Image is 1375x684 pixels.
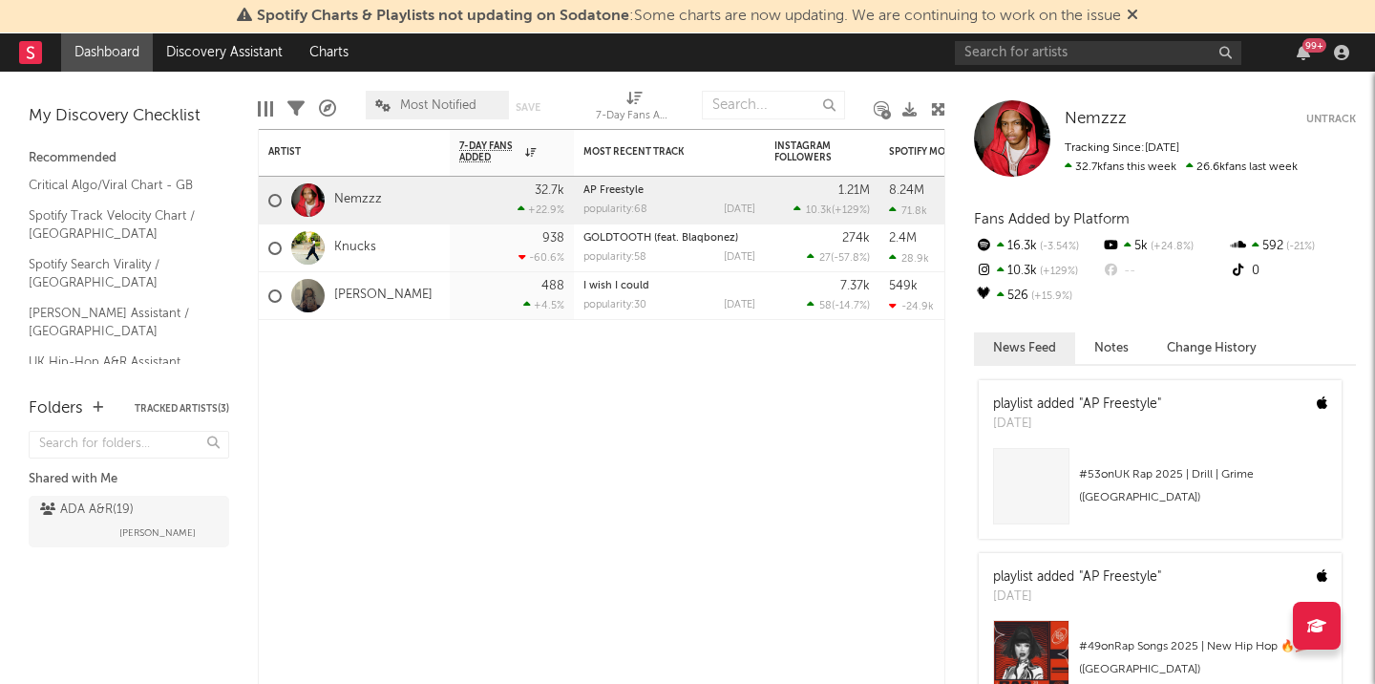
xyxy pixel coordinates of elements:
a: Nemzzz [334,192,382,208]
button: Notes [1075,332,1148,364]
div: Artist [268,146,412,158]
div: [DATE] [724,204,755,215]
span: -57.8 % [834,253,867,264]
div: Filters [287,81,305,137]
span: [PERSON_NAME] [119,522,196,545]
div: ( ) [807,299,870,311]
div: popularity: 68 [583,204,647,215]
a: Discovery Assistant [153,33,296,72]
div: 16.3k [974,234,1101,259]
div: 592 [1229,234,1356,259]
div: Edit Columns [258,81,273,137]
div: [DATE] [993,415,1161,434]
a: UK Hip-Hop A&R Assistant [29,352,210,373]
div: +22.9 % [518,203,564,216]
div: [DATE] [724,252,755,263]
span: 58 [819,301,832,311]
a: Spotify Track Velocity Chart / [GEOGRAPHIC_DATA] [29,205,210,245]
a: Knucks [334,240,376,256]
button: Save [516,102,540,113]
div: 32.7k [535,184,564,197]
div: Folders [29,397,83,420]
span: +129 % [835,205,867,216]
div: Recommended [29,147,229,170]
div: -- [1101,259,1228,284]
div: Most Recent Track [583,146,727,158]
div: 938 [542,232,564,245]
div: -60.6 % [518,251,564,264]
input: Search... [702,91,845,119]
span: Dismiss [1127,9,1138,24]
span: -14.7 % [835,301,867,311]
div: 549k [889,280,918,292]
div: 71.8k [889,204,927,217]
span: Tracking Since: [DATE] [1065,142,1179,154]
span: -21 % [1283,242,1315,252]
div: Spotify Monthly Listeners [889,146,1032,158]
div: playlist added [993,567,1161,588]
a: Dashboard [61,33,153,72]
button: 99+ [1297,45,1310,60]
span: +15.9 % [1028,291,1072,302]
div: GOLDTOOTH (feat. Blaqbonez) [583,233,755,244]
div: 1.21M [838,184,870,197]
div: I wish I could [583,281,755,291]
div: # 49 on Rap Songs 2025 | New Hip Hop 🔥💯 ([GEOGRAPHIC_DATA]) [1079,635,1327,681]
a: [PERSON_NAME] [334,288,433,304]
div: A&R Pipeline [319,81,336,137]
a: GOLDTOOTH (feat. Blaqbonez) [583,233,738,244]
div: ( ) [807,251,870,264]
div: 99 + [1302,38,1326,53]
span: 32.7k fans this week [1065,161,1176,173]
div: Instagram Followers [774,140,841,163]
span: -3.54 % [1037,242,1079,252]
a: AP Freestyle [583,185,644,196]
a: I wish I could [583,281,649,291]
span: Nemzzz [1065,111,1127,127]
div: 10.3k [974,259,1101,284]
a: #53onUK Rap 2025 | Drill | Grime ([GEOGRAPHIC_DATA]) [979,448,1342,539]
div: Shared with Me [29,468,229,491]
div: ADA A&R ( 19 ) [40,499,134,522]
div: 274k [842,232,870,245]
span: 26.6k fans last week [1065,161,1298,173]
div: popularity: 30 [583,300,646,310]
div: AP Freestyle [583,185,755,196]
div: # 53 on UK Rap 2025 | Drill | Grime ([GEOGRAPHIC_DATA]) [1079,463,1327,509]
span: Most Notified [400,99,476,112]
span: 7-Day Fans Added [459,140,520,163]
div: My Discovery Checklist [29,105,229,128]
input: Search for artists [955,41,1241,65]
a: [PERSON_NAME] Assistant / [GEOGRAPHIC_DATA] [29,303,210,342]
a: ADA A&R(19)[PERSON_NAME] [29,496,229,547]
button: Tracked Artists(3) [135,404,229,414]
button: Untrack [1306,110,1356,129]
a: "AP Freestyle" [1079,570,1161,584]
div: 2.4M [889,232,917,245]
div: 8.24M [889,184,924,197]
div: popularity: 58 [583,252,646,263]
div: +4.5 % [523,299,564,311]
div: 7-Day Fans Added (7-Day Fans Added) [596,81,672,137]
div: 28.9k [889,252,929,265]
div: 488 [541,280,564,292]
div: 5k [1101,234,1228,259]
button: News Feed [974,332,1075,364]
span: 27 [819,253,831,264]
a: "AP Freestyle" [1079,397,1161,411]
div: -24.9k [889,300,934,312]
a: Charts [296,33,362,72]
div: 526 [974,284,1101,309]
input: Search for folders... [29,431,229,459]
div: playlist added [993,395,1161,415]
div: 0 [1229,259,1356,284]
span: 10.3k [806,205,832,216]
div: 7.37k [840,280,870,292]
span: +24.8 % [1148,242,1194,252]
a: Critical Algo/Viral Chart - GB [29,175,210,196]
span: +129 % [1037,267,1078,277]
div: ( ) [793,203,870,216]
button: Change History [1148,332,1276,364]
span: Fans Added by Platform [974,212,1130,226]
span: : Some charts are now updating. We are continuing to work on the issue [257,9,1121,24]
